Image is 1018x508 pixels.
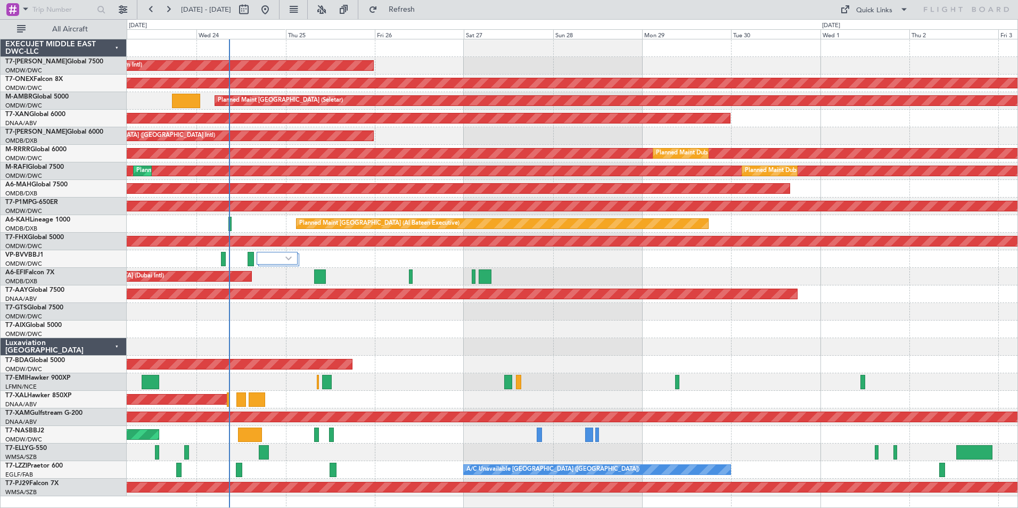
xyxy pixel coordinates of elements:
[5,190,37,198] a: OMDB/DXB
[5,217,70,223] a: A6-KAHLineage 1000
[5,305,63,311] a: T7-GTSGlobal 7500
[745,163,850,179] div: Planned Maint Dubai (Al Maktoum Intl)
[5,207,42,215] a: OMDW/DWC
[5,76,34,83] span: T7-ONEX
[5,357,29,364] span: T7-BDA
[196,29,285,39] div: Wed 24
[5,295,37,303] a: DNAA/ABV
[656,145,761,161] div: Planned Maint Dubai (Al Maktoum Intl)
[5,111,65,118] a: T7-XANGlobal 6000
[5,234,28,241] span: T7-FHX
[820,29,909,39] div: Wed 1
[5,76,63,83] a: T7-ONEXFalcon 8X
[5,252,44,258] a: VP-BVVBBJ1
[5,322,62,329] a: T7-AIXGlobal 5000
[856,5,892,16] div: Quick Links
[5,172,42,180] a: OMDW/DWC
[5,146,67,153] a: M-RRRRGlobal 6000
[5,94,32,100] span: M-AMBR
[909,29,998,39] div: Thu 2
[5,436,42,444] a: OMDW/DWC
[5,375,26,381] span: T7-EMI
[5,400,37,408] a: DNAA/ABV
[5,154,42,162] a: OMDW/DWC
[5,111,29,118] span: T7-XAN
[642,29,731,39] div: Mon 29
[5,269,25,276] span: A6-EFI
[5,119,37,127] a: DNAA/ABV
[5,488,37,496] a: WMSA/SZB
[12,21,116,38] button: All Aircraft
[5,59,67,65] span: T7-[PERSON_NAME]
[108,29,196,39] div: Tue 23
[5,463,27,469] span: T7-LZZI
[5,480,59,487] a: T7-PJ29Falcon 7X
[5,242,42,250] a: OMDW/DWC
[5,445,29,452] span: T7-ELLY
[5,453,37,461] a: WMSA/SZB
[5,305,27,311] span: T7-GTS
[5,428,29,434] span: T7-NAS
[5,260,42,268] a: OMDW/DWC
[218,93,343,109] div: Planned Maint [GEOGRAPHIC_DATA] (Seletar)
[5,480,29,487] span: T7-PJ29
[553,29,642,39] div: Sun 28
[28,26,112,33] span: All Aircraft
[466,462,639,478] div: A/C Unavailable [GEOGRAPHIC_DATA] ([GEOGRAPHIC_DATA])
[5,463,63,469] a: T7-LZZIPraetor 600
[822,21,840,30] div: [DATE]
[5,277,37,285] a: OMDB/DXB
[835,1,914,18] button: Quick Links
[286,29,375,39] div: Thu 25
[5,217,30,223] span: A6-KAH
[5,410,83,416] a: T7-XAMGulfstream G-200
[464,29,553,39] div: Sat 27
[364,1,428,18] button: Refresh
[5,199,58,206] a: T7-P1MPG-650ER
[285,256,292,260] img: arrow-gray.svg
[5,225,37,233] a: OMDB/DXB
[299,216,459,232] div: Planned Maint [GEOGRAPHIC_DATA] (Al Bateen Executive)
[5,383,37,391] a: LFMN/NCE
[5,252,28,258] span: VP-BVV
[5,199,32,206] span: T7-P1MP
[5,375,70,381] a: T7-EMIHawker 900XP
[5,287,64,293] a: T7-AAYGlobal 7500
[32,2,94,18] input: Trip Number
[5,67,42,75] a: OMDW/DWC
[5,313,42,321] a: OMDW/DWC
[5,410,30,416] span: T7-XAM
[5,84,42,92] a: OMDW/DWC
[5,146,30,153] span: M-RRRR
[5,357,65,364] a: T7-BDAGlobal 5000
[136,163,241,179] div: Planned Maint Dubai (Al Maktoum Intl)
[5,471,33,479] a: EGLF/FAB
[5,102,42,110] a: OMDW/DWC
[5,418,37,426] a: DNAA/ABV
[5,392,27,399] span: T7-XAL
[5,428,44,434] a: T7-NASBBJ2
[5,234,64,241] a: T7-FHXGlobal 5000
[181,5,231,14] span: [DATE] - [DATE]
[5,365,42,373] a: OMDW/DWC
[5,182,31,188] span: A6-MAH
[731,29,820,39] div: Tue 30
[5,94,69,100] a: M-AMBRGlobal 5000
[5,287,28,293] span: T7-AAY
[5,182,68,188] a: A6-MAHGlobal 7500
[5,330,42,338] a: OMDW/DWC
[375,29,464,39] div: Fri 26
[5,59,103,65] a: T7-[PERSON_NAME]Global 7500
[5,164,28,170] span: M-RAFI
[5,392,71,399] a: T7-XALHawker 850XP
[5,322,26,329] span: T7-AIX
[5,164,64,170] a: M-RAFIGlobal 7500
[5,129,103,135] a: T7-[PERSON_NAME]Global 6000
[5,445,47,452] a: T7-ELLYG-550
[5,137,37,145] a: OMDB/DXB
[380,6,424,13] span: Refresh
[5,129,67,135] span: T7-[PERSON_NAME]
[5,269,54,276] a: A6-EFIFalcon 7X
[129,21,147,30] div: [DATE]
